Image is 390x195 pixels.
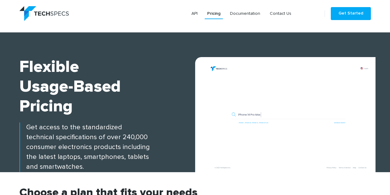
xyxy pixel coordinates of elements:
a: Pricing [205,8,223,19]
a: Documentation [228,8,263,19]
a: API [189,8,200,19]
a: Get Started [331,7,371,20]
img: logo [19,6,69,21]
a: Contact Us [267,8,294,19]
p: Get access to the standardized technical specifications of over 240,000 consumer electronics prod... [19,122,195,172]
h1: Flexible Usage-based Pricing [19,57,195,116]
img: banner.png [201,63,376,172]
